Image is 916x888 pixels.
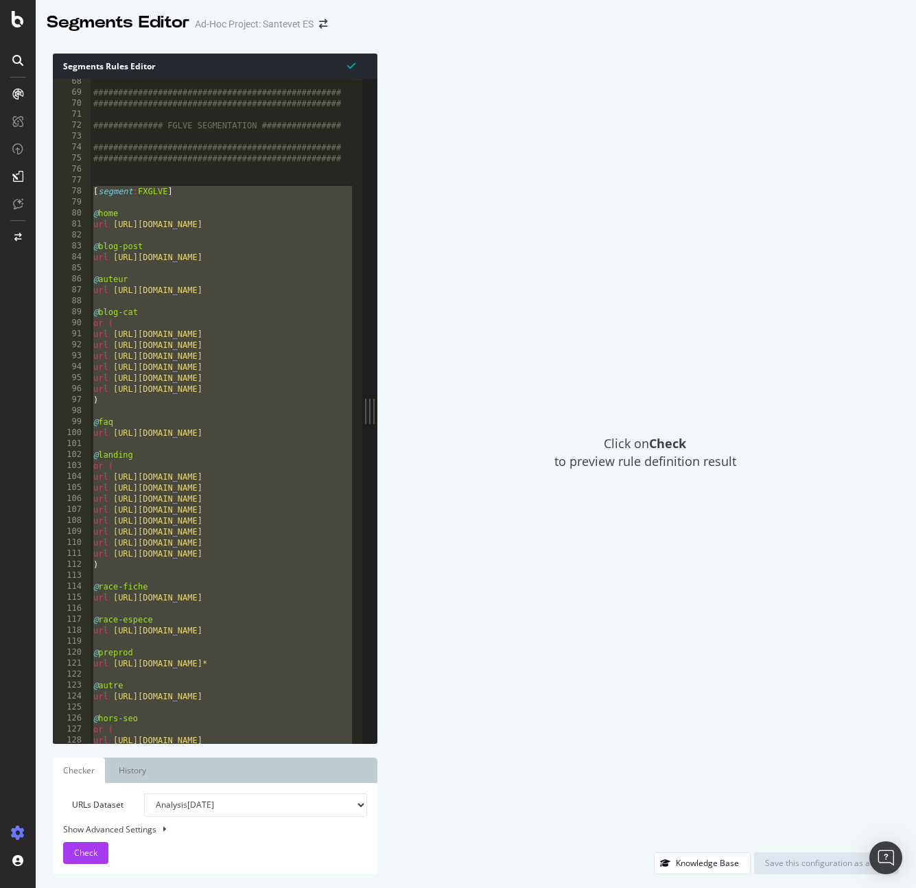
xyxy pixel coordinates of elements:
[53,758,105,783] a: Checker
[53,669,91,680] div: 122
[676,857,739,869] div: Knowledge Base
[869,841,902,874] div: Open Intercom Messenger
[53,142,91,153] div: 74
[53,406,91,417] div: 98
[53,691,91,702] div: 124
[53,153,91,164] div: 75
[53,98,91,109] div: 70
[53,76,91,87] div: 68
[53,109,91,120] div: 71
[53,680,91,691] div: 123
[53,373,91,384] div: 95
[53,735,91,746] div: 128
[53,230,91,241] div: 82
[53,515,91,526] div: 108
[53,318,91,329] div: 90
[53,197,91,208] div: 79
[654,857,751,869] a: Knowledge Base
[554,435,736,470] span: Click on to preview rule definition result
[53,131,91,142] div: 73
[53,219,91,230] div: 81
[53,384,91,395] div: 96
[53,823,357,835] div: Show Advanced Settings
[53,647,91,658] div: 120
[53,504,91,515] div: 107
[53,428,91,439] div: 100
[347,59,355,72] span: Syntax is valid
[53,186,91,197] div: 78
[53,636,91,647] div: 119
[53,296,91,307] div: 88
[53,460,91,471] div: 103
[53,307,91,318] div: 89
[47,11,189,34] div: Segments Editor
[319,19,327,29] div: arrow-right-arrow-left
[53,482,91,493] div: 105
[53,263,91,274] div: 85
[765,857,888,869] div: Save this configuration as active
[754,852,899,874] button: Save this configuration as active
[63,842,108,864] button: Check
[53,439,91,449] div: 101
[654,852,751,874] button: Knowledge Base
[53,252,91,263] div: 84
[74,847,97,858] span: Check
[53,537,91,548] div: 110
[53,526,91,537] div: 109
[53,592,91,603] div: 115
[53,164,91,175] div: 76
[53,120,91,131] div: 72
[53,658,91,669] div: 121
[53,493,91,504] div: 106
[53,581,91,592] div: 114
[53,548,91,559] div: 111
[53,559,91,570] div: 112
[53,449,91,460] div: 102
[53,351,91,362] div: 93
[53,340,91,351] div: 92
[53,625,91,636] div: 118
[53,241,91,252] div: 83
[53,702,91,713] div: 125
[53,724,91,735] div: 127
[53,417,91,428] div: 99
[53,175,91,186] div: 77
[53,285,91,296] div: 87
[53,395,91,406] div: 97
[649,435,686,452] strong: Check
[53,329,91,340] div: 91
[53,603,91,614] div: 116
[195,17,314,31] div: Ad-Hoc Project: Santevet ES
[53,274,91,285] div: 86
[53,570,91,581] div: 113
[53,54,377,79] div: Segments Rules Editor
[53,793,134,817] label: URLs Dataset
[53,614,91,625] div: 117
[53,471,91,482] div: 104
[53,87,91,98] div: 69
[108,758,156,783] a: History
[53,208,91,219] div: 80
[53,362,91,373] div: 94
[53,713,91,724] div: 126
